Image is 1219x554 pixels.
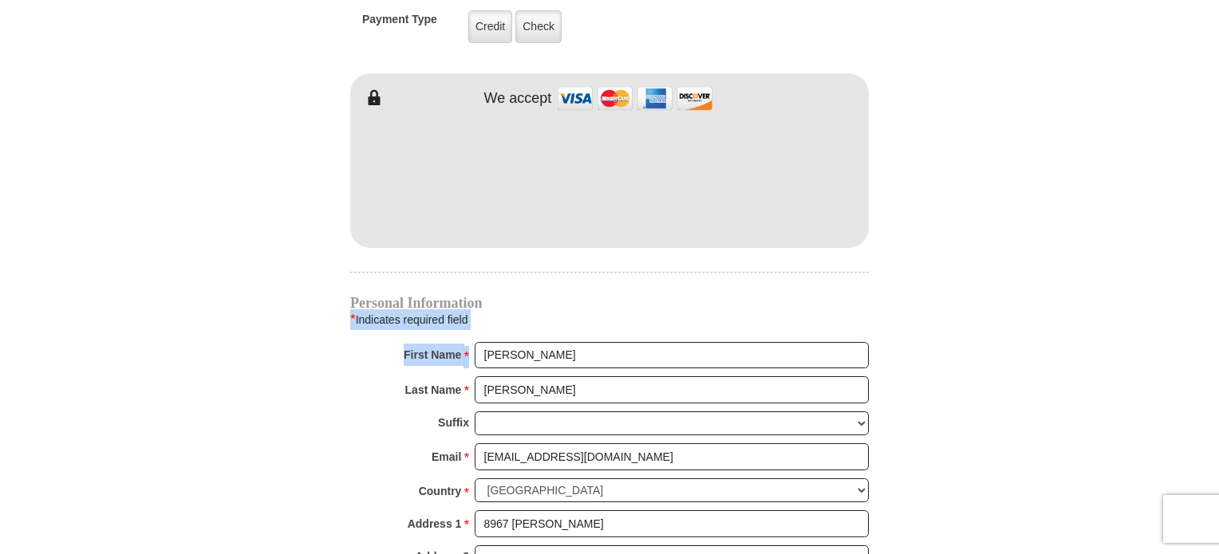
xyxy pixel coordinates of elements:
[515,10,562,43] label: Check
[432,446,461,468] strong: Email
[468,10,512,43] label: Credit
[362,13,437,34] h5: Payment Type
[555,81,715,116] img: credit cards accepted
[405,379,462,401] strong: Last Name
[438,411,469,434] strong: Suffix
[404,344,461,366] strong: First Name
[408,513,462,535] strong: Address 1
[350,297,869,309] h4: Personal Information
[350,309,869,330] div: Indicates required field
[419,480,462,502] strong: Country
[484,90,552,108] h4: We accept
